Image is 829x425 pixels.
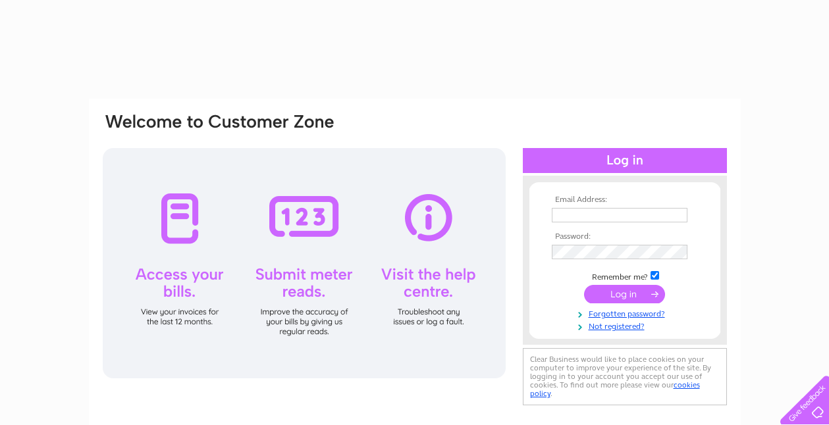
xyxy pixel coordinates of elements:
a: cookies policy [530,380,700,398]
input: Submit [584,285,665,303]
a: Forgotten password? [552,307,701,319]
a: Not registered? [552,319,701,332]
td: Remember me? [548,269,701,282]
th: Email Address: [548,195,701,205]
th: Password: [548,232,701,241]
div: Clear Business would like to place cookies on your computer to improve your experience of the sit... [523,348,727,405]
